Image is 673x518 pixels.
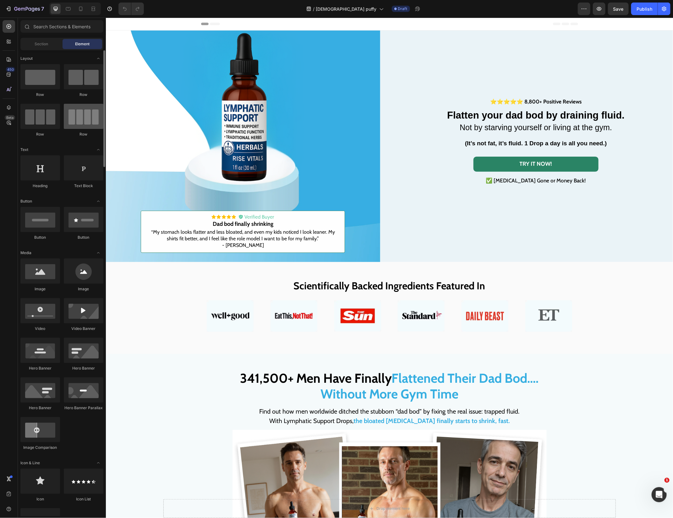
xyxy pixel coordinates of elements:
input: Search Sections & Elements [20,20,103,33]
div: Row [20,131,60,137]
div: Image [64,286,103,292]
div: Icon [20,496,60,502]
div: Beta [5,115,15,120]
div: Row [64,131,103,137]
div: Publish [637,6,652,12]
img: gempages_570445347340420248-3ca8acc2-019c-407c-845a-0d17a03f4558.jpg [356,283,402,314]
span: Toggle open [93,145,103,155]
strong: Dad bod finally shrinking [107,203,167,210]
span: - [PERSON_NAME] [116,225,158,231]
span: 1 [665,478,670,483]
img: gempages_570445347340420248-55708c66-d009-4245-8d92-18f3e96fe178.jpg [228,283,275,314]
span: Text [20,147,28,153]
strong: Scientifically Backed Ingredients Featured In [188,262,380,274]
div: Hero Banner [20,405,60,411]
div: Image [20,286,60,292]
span: Not by starving yourself or living at the gym. [354,105,506,114]
button: Publish [631,3,658,15]
div: Hero Banner [20,365,60,371]
img: gempages_570445347340420248-8864dabd-ab73-4015-af2a-809d96a6b1e3.jpg [165,283,211,314]
span: “My stomach looks flatter and less bloated, and even my kids noticed I look leaner. My shirts fit... [45,211,229,224]
span: Icon & Line [20,460,40,466]
div: Icon List [64,496,103,502]
p: 7 [41,5,44,13]
strong: (It’s not fat, it’s fluid. 1 Drop a day is all you need.) [359,122,501,129]
h2: 341,500+ Men Have Finally [134,352,434,385]
div: 450 [6,67,15,72]
span: Layout [20,56,33,61]
span: Element [75,41,90,47]
iframe: Intercom live chat [652,487,667,502]
div: Heading [20,183,60,189]
img: gempages_570445347340420248-aec020d8-1ce0-47a9-9ed7-10cc69ca947a.jpg [419,283,466,314]
div: Drop element here [271,488,304,493]
span: Toggle open [93,53,103,64]
div: Row [64,92,103,97]
span: Save [613,6,624,12]
span: Flattened Their Dad Bod.... [286,353,433,368]
span: Draft [398,6,408,12]
div: Video [20,326,60,331]
span: Media [20,250,31,256]
div: Hero Banner Parallax [64,405,103,411]
span: Toggle open [93,196,103,206]
span: Toggle open [93,248,103,258]
button: 7 [3,3,47,15]
div: Image Comparison [20,445,60,450]
span: Without More Gym Time [215,368,353,384]
div: Button [64,235,103,240]
strong: ⭐⭐⭐⭐⭐ 8,800+ Positive Reviews [384,81,476,87]
div: Button [20,235,60,240]
span: / [313,6,315,12]
img: gempages_570445347340420248-f8fb5e42-d44a-4562-8c95-cfa857b70845.jpg [292,283,339,314]
span: Button [20,198,32,204]
img: gempages_570445347340420248-c6931195-e925-4f52-afdd-6092992bfe2a.jpg [101,283,148,314]
span: [DEMOGRAPHIC_DATA] puffy [316,6,377,12]
span: Section [35,41,48,47]
p: Find out how men worldwide ditched the stubborn “dad bod” by fixing the real issue: trapped fluid... [134,389,433,408]
div: Row [20,92,60,97]
strong: Flatten your dad bod by draining fluid. [341,92,519,103]
iframe: Design area [106,18,673,518]
div: Hero Banner [64,365,103,371]
a: TRY IT NOW! [368,139,493,154]
button: Save [608,3,629,15]
strong: the bloated [MEDICAL_DATA] finally starts to shrink, fast. [248,399,404,407]
p: ✅ [MEDICAL_DATA] Gone or Money Back! [341,159,519,167]
div: Text Block [64,183,103,189]
strong: TRY IT NOW! [414,143,446,150]
span: Toggle open [93,458,103,468]
div: Undo/Redo [118,3,144,15]
div: Video Banner [64,326,103,331]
